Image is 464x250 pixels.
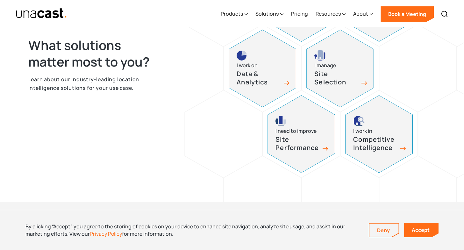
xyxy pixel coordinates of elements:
[275,135,320,152] h3: Site Performance
[28,37,163,70] h2: What solutions matter most to you?
[316,10,341,18] div: Resources
[275,127,317,135] div: I need to improve
[353,135,398,152] h3: Competitive Intelligence
[16,8,68,19] a: home
[229,30,296,107] a: pie chart iconI work onData & Analytics
[353,1,373,27] div: About
[353,116,365,126] img: competitive intelligence icon
[369,224,399,237] a: Deny
[291,1,308,27] a: Pricing
[441,10,448,18] img: Search icon
[353,127,372,135] div: I work in
[316,1,346,27] div: Resources
[306,30,374,107] a: site selection icon I manageSite Selection
[353,10,368,18] div: About
[345,95,413,173] a: competitive intelligence iconI work inCompetitive Intelligence
[28,75,163,92] p: Learn about our industry-leading location intelligence solutions for your use case.
[237,70,281,87] h3: Data & Analytics
[237,61,258,70] div: I work on
[314,70,359,87] h3: Site Selection
[16,8,68,19] img: Unacast text logo
[404,223,439,237] a: Accept
[237,50,247,61] img: pie chart icon
[314,50,326,61] img: site selection icon
[268,95,335,173] a: site performance iconI need to improveSite Performance
[221,10,243,18] div: Products
[381,6,434,22] a: Book a Meeting
[221,1,248,27] div: Products
[90,230,122,237] a: Privacy Policy
[255,10,279,18] div: Solutions
[275,116,286,126] img: site performance icon
[314,61,336,70] div: I manage
[25,223,359,237] div: By clicking “Accept”, you agree to the storing of cookies on your device to enhance site navigati...
[255,1,283,27] div: Solutions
